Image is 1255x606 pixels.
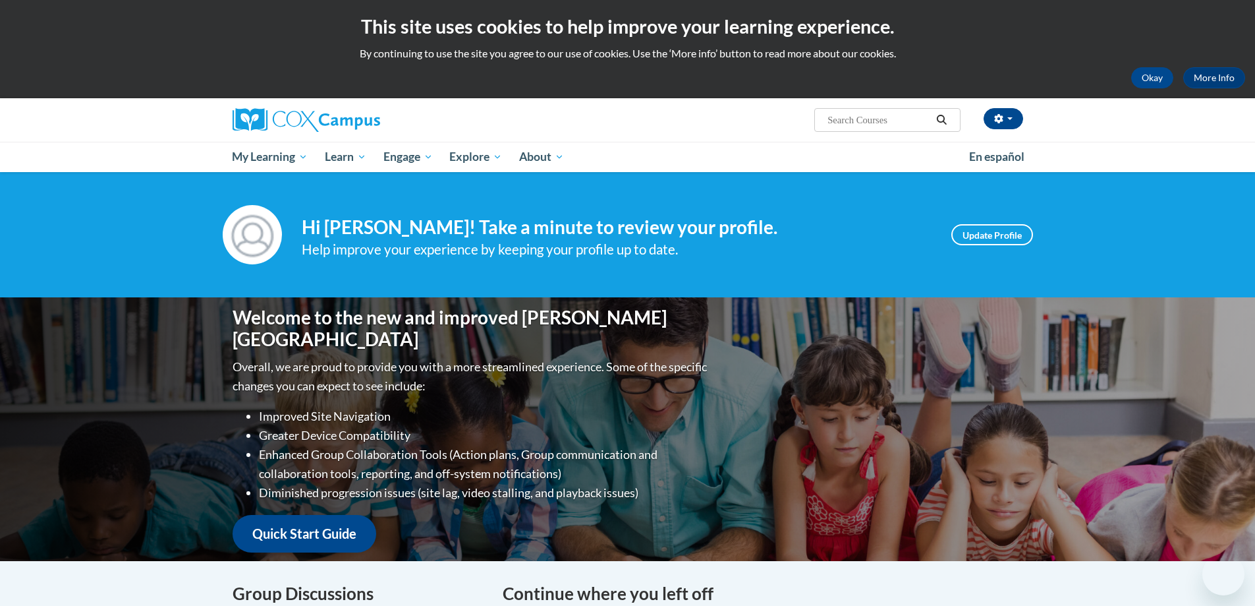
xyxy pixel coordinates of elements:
img: Cox Campus [233,108,380,132]
span: Learn [325,149,366,165]
a: Explore [441,142,511,172]
div: Help improve your experience by keeping your profile up to date. [302,239,932,260]
a: Update Profile [951,224,1033,245]
h4: Hi [PERSON_NAME]! Take a minute to review your profile. [302,216,932,239]
span: En español [969,150,1024,164]
a: Learn [316,142,375,172]
a: About [511,142,572,172]
img: Profile Image [223,205,282,264]
p: By continuing to use the site you agree to our use of cookies. Use the ‘More info’ button to read... [10,46,1245,61]
span: My Learning [232,149,308,165]
li: Improved Site Navigation [259,407,710,426]
a: Quick Start Guide [233,515,376,553]
li: Greater Device Compatibility [259,426,710,445]
button: Okay [1131,67,1173,88]
a: En español [961,143,1033,171]
h2: This site uses cookies to help improve your learning experience. [10,13,1245,40]
a: Cox Campus [233,108,483,132]
p: Overall, we are proud to provide you with a more streamlined experience. Some of the specific cha... [233,357,710,396]
span: About [519,149,564,165]
a: More Info [1183,67,1245,88]
input: Search Courses [826,112,932,128]
button: Search [932,112,951,128]
span: Engage [383,149,433,165]
iframe: Button to launch messaging window [1202,553,1244,595]
span: Explore [449,149,502,165]
a: My Learning [224,142,317,172]
a: Engage [375,142,441,172]
h1: Welcome to the new and improved [PERSON_NAME][GEOGRAPHIC_DATA] [233,307,710,351]
li: Diminished progression issues (site lag, video stalling, and playback issues) [259,483,710,502]
li: Enhanced Group Collaboration Tools (Action plans, Group communication and collaboration tools, re... [259,445,710,483]
button: Account Settings [984,108,1023,129]
div: Main menu [213,142,1043,172]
